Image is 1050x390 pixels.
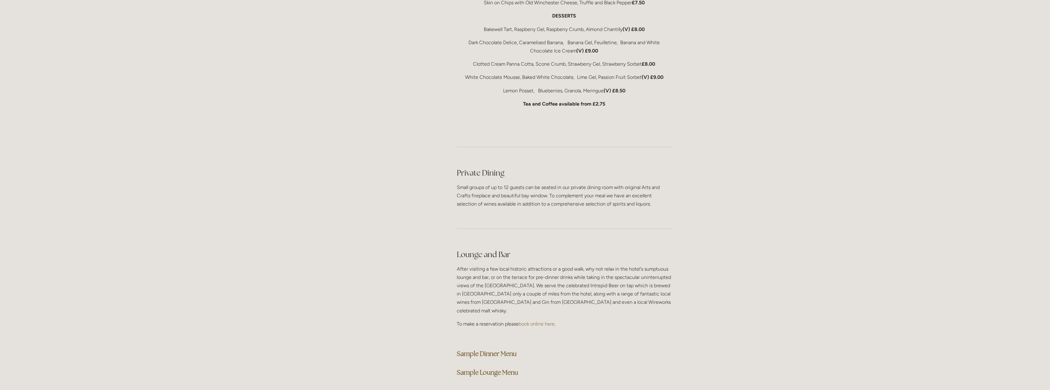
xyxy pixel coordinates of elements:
[523,101,605,107] strong: Tea and Coffee available from £2.75
[604,88,625,94] strong: (V) £8.50
[457,60,672,68] p: Clotted Cream Panna Cotta, Scone Crumb, Strawberry Gel, Strawberry Sorbet
[457,38,672,55] p: Dark Chocolate Delice, Caramelised Banana, Banana Gel, Feuilletine, Banana and White Chocolate Ic...
[623,26,645,32] strong: (V) £8.00
[457,25,672,33] p: Bakewell Tart, Raspberry Gel, Raspberry Crumb, Almond Chantilly
[642,61,655,67] strong: £8.00
[457,265,672,315] p: After visiting a few local historic attractions or a good walk, why not relax in the hotel's sump...
[457,249,672,260] h2: Lounge and Bar
[457,320,672,328] p: To make a reservation please .
[457,87,672,95] p: Lemon Posset, Blueberries, Granola, Meringue
[552,13,576,19] strong: DESSERTS
[457,168,672,178] h2: Private Dining
[576,48,598,54] strong: (V) £9.00
[457,349,517,358] a: Sample Dinner Menu
[457,183,672,208] p: Small groups of up to 12 guests can be seated in our private dining room with original Arts and C...
[519,321,555,327] a: book online here
[457,73,672,81] p: White Chocolate Mousse, Baked White Chocolate, Lime Gel, Passion Fruit Sorbet
[457,368,518,376] a: Sample Lounge Menu
[642,74,663,80] strong: (V) £9.00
